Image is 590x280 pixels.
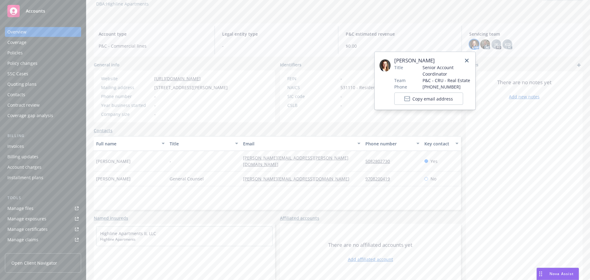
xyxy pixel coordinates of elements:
[394,64,403,71] span: Title
[537,268,579,280] button: Nova Assist
[5,245,81,255] a: Manage BORs
[346,43,454,49] span: $0.00
[575,61,583,69] a: add
[287,102,338,108] div: CSLB
[7,90,25,100] div: Contacts
[99,43,207,49] span: P&C - Commercial lines
[537,268,545,280] div: Drag to move
[423,77,470,84] span: P&C - CRU - Real Estate
[243,155,348,167] a: [PERSON_NAME][EMAIL_ADDRESS][PERSON_NAME][DOMAIN_NAME]
[96,175,131,182] span: [PERSON_NAME]
[154,102,156,108] span: -
[365,176,395,182] a: 9708200419
[100,237,269,242] span: Highline Apartments
[423,64,470,77] span: Senior Account Coordinator
[5,224,81,234] a: Manage certificates
[170,175,204,182] span: General Counsel
[328,241,412,249] span: There are no affiliated accounts yet
[7,245,36,255] div: Manage BORs
[11,260,57,266] span: Open Client Navigator
[101,111,152,117] div: Company size
[243,176,354,182] a: [PERSON_NAME][EMAIL_ADDRESS][DOMAIN_NAME]
[340,102,342,108] span: -
[26,9,45,14] span: Accounts
[5,203,81,213] a: Manage files
[5,100,81,110] a: Contract review
[5,162,81,172] a: Account charges
[7,27,26,37] div: Overview
[394,57,470,64] span: [PERSON_NAME]
[363,136,422,151] button: Phone number
[505,41,510,48] span: KD
[431,158,438,164] span: Yes
[5,2,81,20] a: Accounts
[99,31,207,37] span: Account type
[7,58,37,68] div: Policy changes
[154,111,156,117] span: -
[5,141,81,151] a: Invoices
[5,58,81,68] a: Policy changes
[5,79,81,89] a: Quoting plans
[431,175,436,182] span: No
[154,76,201,81] a: [URL][DOMAIN_NAME]
[222,31,331,37] span: Legal entity type
[94,127,112,134] a: Contacts
[5,111,81,120] a: Coverage gap analysis
[154,84,228,91] span: [STREET_ADDRESS][PERSON_NAME]
[154,93,156,100] span: -
[101,75,152,82] div: Website
[412,96,453,102] span: Copy email address
[7,48,23,58] div: Policies
[394,77,406,84] span: Team
[7,37,26,47] div: Coverage
[94,61,120,68] span: General info
[394,84,407,90] span: Phone
[7,203,33,213] div: Manage files
[340,84,406,91] span: 531110 - Residential Real Estate
[340,75,342,82] span: -
[348,256,393,262] a: Add affiliated account
[7,111,53,120] div: Coverage gap analysis
[423,84,470,90] span: [PHONE_NUMBER]
[340,93,342,100] span: -
[5,214,81,224] a: Manage exposures
[5,90,81,100] a: Contacts
[7,235,38,245] div: Manage claims
[287,93,338,100] div: SIC code
[280,61,301,68] span: Identifiers
[469,31,578,37] span: Servicing team
[96,140,158,147] div: Full name
[101,84,152,91] div: Mailing address
[7,69,28,79] div: SSC Cases
[5,27,81,37] a: Overview
[7,79,37,89] div: Quoting plans
[7,141,24,151] div: Invoices
[509,93,540,100] a: Add new notes
[287,84,338,91] div: NAICS
[94,215,128,221] a: Named insureds
[497,79,552,86] span: There are no notes yet
[346,31,454,37] span: P&C estimated revenue
[5,195,81,201] div: Tools
[7,100,40,110] div: Contract review
[380,59,391,72] img: employee photo
[424,140,452,147] div: Key contact
[241,136,363,151] button: Email
[96,158,131,164] span: [PERSON_NAME]
[494,41,498,48] span: JK
[5,48,81,58] a: Policies
[7,152,38,162] div: Billing updates
[100,231,156,236] a: Highline Apartments II, LLC
[549,271,574,276] span: Nova Assist
[280,215,319,221] a: Affiliated accounts
[243,140,354,147] div: Email
[222,43,331,49] span: -
[394,93,463,105] button: Copy email address
[5,235,81,245] a: Manage claims
[7,162,41,172] div: Account charges
[7,214,46,224] div: Manage exposures
[7,224,48,234] div: Manage certificates
[287,75,338,82] div: FEIN
[480,39,490,49] img: photo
